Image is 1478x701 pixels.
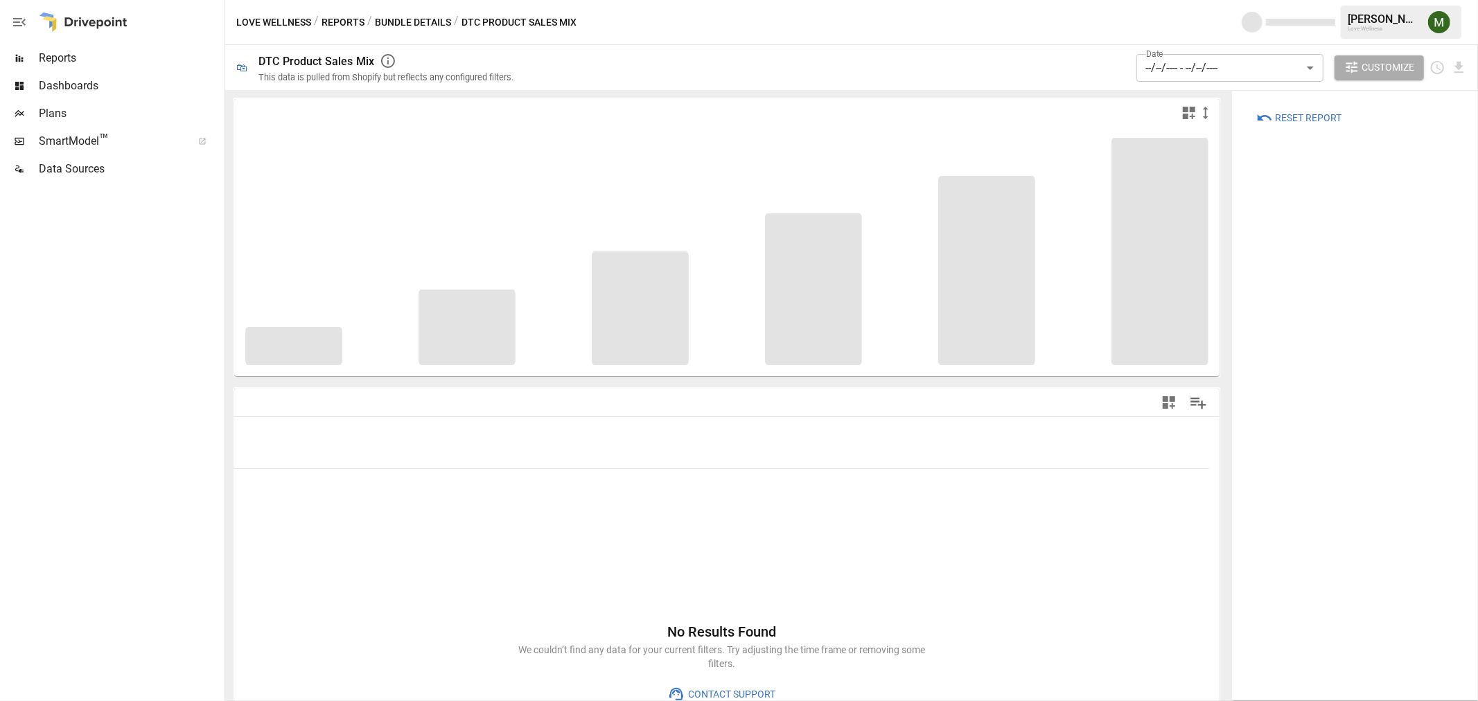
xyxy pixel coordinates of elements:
[454,14,459,31] div: /
[514,621,930,643] h6: No Results Found
[236,61,247,74] div: 🛍
[39,50,222,66] span: Reports
[236,14,311,31] button: Love Wellness
[258,72,513,82] div: This data is pulled from Shopify but reflects any configured filters.
[1348,12,1420,26] div: [PERSON_NAME]
[375,14,451,31] button: Bundle Details
[1429,60,1445,76] button: Schedule report
[258,55,374,68] div: DTC Product Sales Mix
[322,14,364,31] button: Reports
[1335,55,1425,80] button: Customize
[367,14,372,31] div: /
[1146,48,1163,60] label: Date
[1451,60,1467,76] button: Download report
[314,14,319,31] div: /
[1428,11,1450,33] img: Meredith Lacasse
[1136,54,1323,82] div: --/--/---- - --/--/----
[39,105,222,122] span: Plans
[1183,387,1214,418] button: Manage Columns
[1420,3,1459,42] button: Meredith Lacasse
[514,643,930,671] p: We couldn’t find any data for your current filters. Try adjusting the time frame or removing some...
[1275,109,1341,127] span: Reset Report
[1348,26,1420,32] div: Love Wellness
[39,133,183,150] span: SmartModel
[1362,59,1414,76] span: Customize
[39,161,222,177] span: Data Sources
[39,78,222,94] span: Dashboards
[99,131,109,148] span: ™
[1247,105,1351,130] button: Reset Report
